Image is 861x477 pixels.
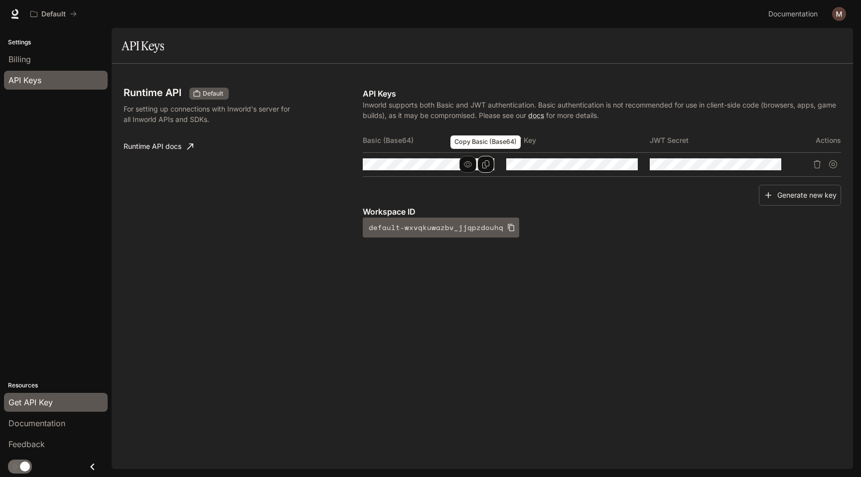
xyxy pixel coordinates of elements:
[825,156,841,172] button: Suspend API key
[809,156,825,172] button: Delete API key
[26,4,81,24] button: All workspaces
[832,7,846,21] img: User avatar
[41,10,66,18] p: Default
[124,104,297,124] p: For setting up connections with Inworld's server for all Inworld APIs and SDKs.
[793,128,841,152] th: Actions
[363,206,841,218] p: Workspace ID
[363,88,841,100] p: API Keys
[363,100,841,120] p: Inworld supports both Basic and JWT authentication. Basic authentication is not recommended for u...
[528,111,544,119] a: docs
[363,218,519,238] button: default-wxvqkuwazbv_jjqpzdouhq
[189,88,229,100] div: These keys will apply to your current workspace only
[124,88,181,98] h3: Runtime API
[759,185,841,206] button: Generate new key
[650,128,793,152] th: JWT Secret
[450,135,521,149] div: Copy Basic (Base64)
[122,36,164,56] h1: API Keys
[764,4,825,24] a: Documentation
[199,89,227,98] span: Default
[768,8,818,20] span: Documentation
[829,4,849,24] button: User avatar
[506,128,650,152] th: JWT Key
[120,136,197,156] a: Runtime API docs
[363,128,506,152] th: Basic (Base64)
[477,156,494,173] button: Copy Basic (Base64)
